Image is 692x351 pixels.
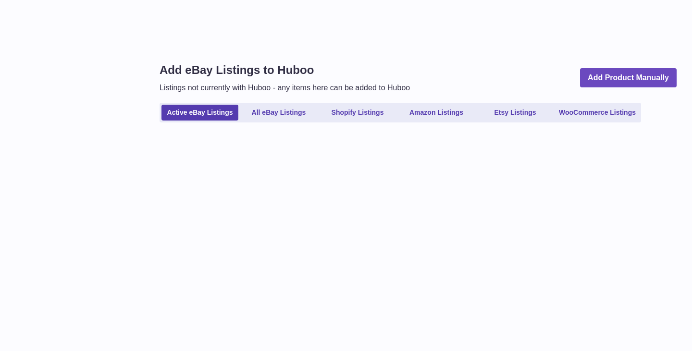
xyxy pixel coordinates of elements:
[398,105,475,121] a: Amazon Listings
[319,105,396,121] a: Shopify Listings
[580,68,677,88] a: Add Product Manually
[161,105,238,121] a: Active eBay Listings
[160,62,410,78] h1: Add eBay Listings to Huboo
[556,105,639,121] a: WooCommerce Listings
[160,83,410,93] p: Listings not currently with Huboo - any items here can be added to Huboo
[240,105,317,121] a: All eBay Listings
[477,105,554,121] a: Etsy Listings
